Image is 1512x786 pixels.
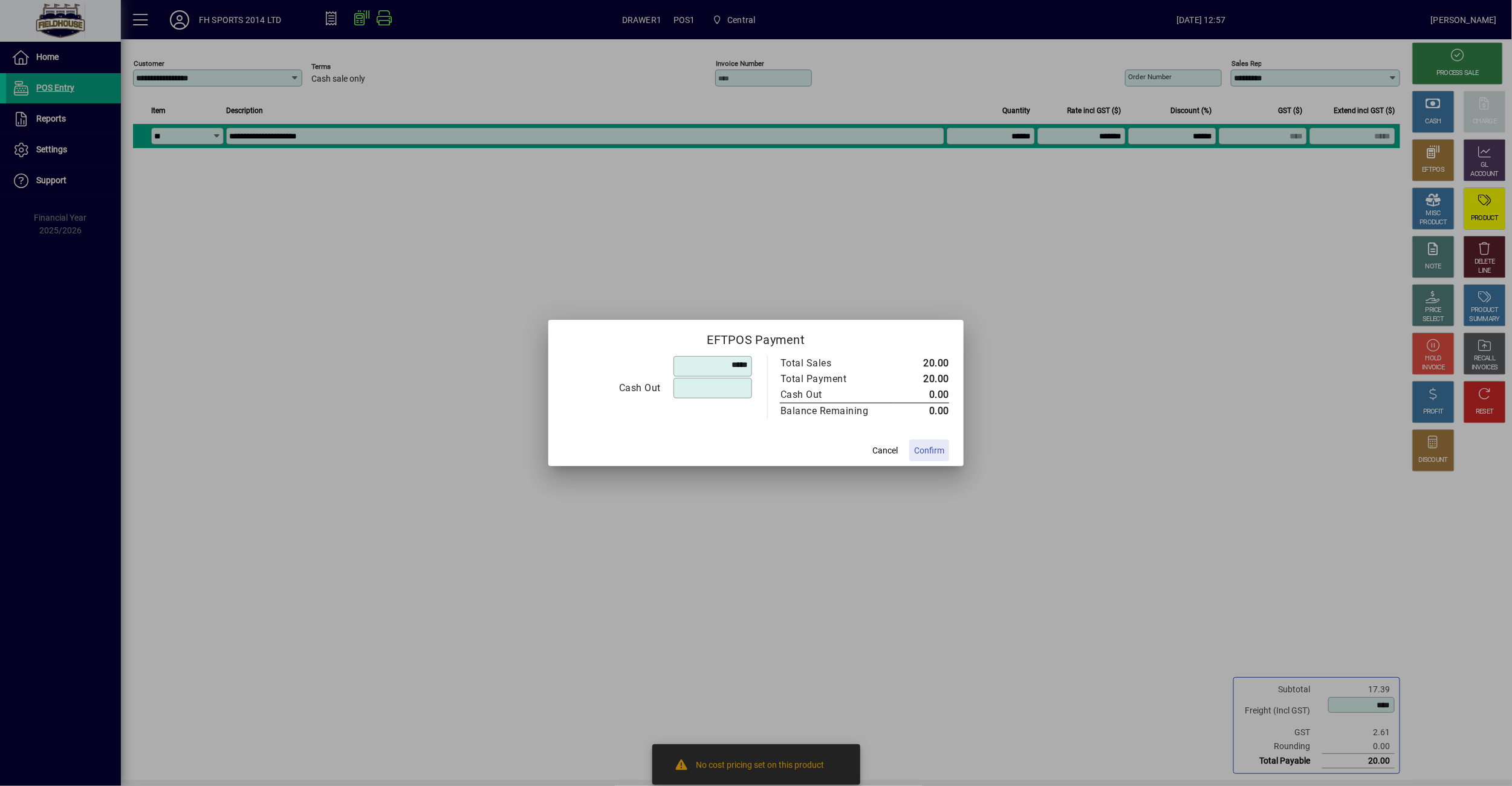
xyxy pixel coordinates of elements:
[894,403,949,420] td: 0.00
[894,356,949,371] td: 20.00
[866,440,904,461] button: Cancel
[894,387,949,403] td: 0.00
[780,371,894,387] td: Total Payment
[872,444,898,457] span: Cancel
[548,320,964,355] h2: EFTPOS Payment
[780,388,882,402] div: Cash Out
[909,440,949,461] button: Confirm
[780,404,882,418] div: Balance Remaining
[894,371,949,387] td: 20.00
[563,381,661,395] div: Cash Out
[914,444,944,457] span: Confirm
[780,356,894,371] td: Total Sales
